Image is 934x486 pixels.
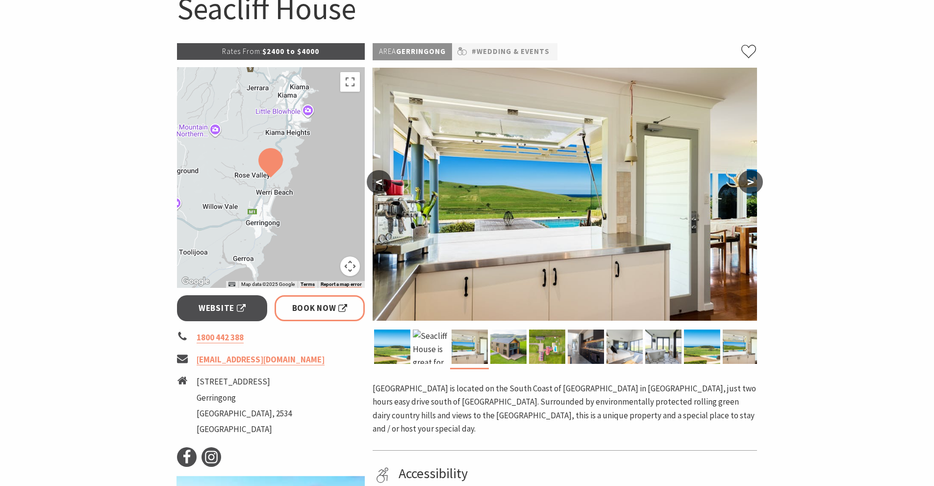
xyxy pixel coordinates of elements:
span: Area [379,47,396,56]
p: [GEOGRAPHIC_DATA] is located on the South Coast of [GEOGRAPHIC_DATA] in [GEOGRAPHIC_DATA], just t... [373,382,757,435]
p: $2400 to $4000 [177,43,365,60]
span: Map data ©2025 Google [241,281,295,287]
button: Map camera controls [340,256,360,276]
img: NSW South Coast Weddings at Seacliff House [373,68,757,321]
img: Kitchen Farmhouse [568,330,604,364]
a: Report a map error [321,281,362,287]
span: Rates From: [222,47,262,56]
li: [GEOGRAPHIC_DATA], 2534 [197,407,292,420]
img: Bathrooms don't get much better than this [645,330,682,364]
button: Toggle fullscreen view [340,72,360,92]
button: > [738,170,763,194]
p: Gerringong [373,43,452,60]
li: [STREET_ADDRESS] [197,375,292,388]
span: Website [199,302,246,315]
img: The master bedroom has views to die for [606,330,643,364]
img: Seacliff House view [374,330,410,364]
img: Seacliff House is great for NSW South Coast getaways and weddings [413,330,449,364]
img: NSW South Coast Weddings at Seacliff House [452,330,488,364]
a: #Wedding & Events [472,46,550,58]
button: Keyboard shortcuts [228,281,235,288]
a: Open this area in Google Maps (opens a new window) [179,275,212,288]
img: NSW South Coast Weddings at Seacliff House [723,330,759,364]
a: 1800 442 388 [197,332,244,343]
li: [GEOGRAPHIC_DATA] [197,423,292,436]
button: < [367,170,391,194]
a: Book Now [275,295,365,321]
span: Book Now [292,302,348,315]
a: Website [177,295,268,321]
h4: Accessibility [399,465,754,482]
img: Seacliff House launches the Farmhouse [490,330,527,364]
li: Gerringong [197,391,292,405]
img: Google [179,275,212,288]
a: Terms (opens in new tab) [301,281,315,287]
img: Aerial shot of the Seacliff House estate [529,330,565,364]
img: Seacliff House view [684,330,720,364]
a: [EMAIL_ADDRESS][DOMAIN_NAME] [197,354,325,365]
